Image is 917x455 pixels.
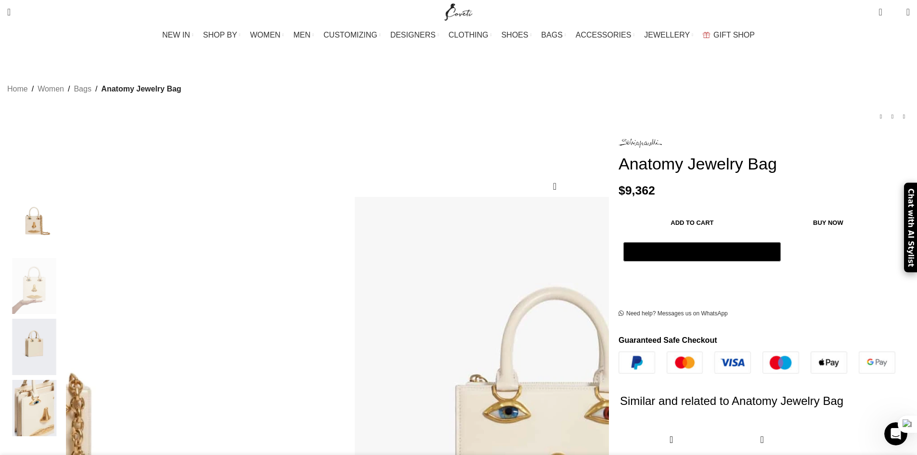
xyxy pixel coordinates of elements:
[576,26,635,45] a: ACCESSORIES
[879,5,887,12] span: 0
[203,30,237,39] span: SHOP BY
[5,197,64,258] div: 1 / 4
[619,351,895,374] img: guaranteed-safe-checkout-bordered.j
[703,32,710,38] img: GiftBag
[390,26,439,45] a: DESIGNERS
[294,30,311,39] span: MEN
[644,30,690,39] span: JEWELLERY
[390,30,436,39] span: DESIGNERS
[5,258,64,314] img: Schiaparelli bags
[541,26,566,45] a: BAGS
[766,212,891,233] button: Buy now
[5,258,64,319] div: 2 / 4
[501,30,528,39] span: SHOES
[619,184,655,197] bdi: 9,362
[576,30,632,39] span: ACCESSORIES
[713,30,755,39] span: GIFT SHOP
[623,242,781,261] button: Расплатиться через GPay
[250,26,284,45] a: WOMEN
[5,197,64,253] img: packshot PE22SA21S 107 medFormat87603 nobg
[541,30,562,39] span: BAGS
[2,26,915,45] div: Main navigation
[323,26,381,45] a: CUSTOMIZING
[38,83,64,95] a: Women
[619,139,662,148] img: Schiaparelli
[898,111,910,122] a: Next product
[162,26,194,45] a: NEW IN
[101,83,181,95] span: Anatomy Jewelry Bag
[890,2,899,22] div: My Wishlist
[5,319,64,375] img: Schiaparelli bag
[294,26,314,45] a: MEN
[449,30,489,39] span: CLOTHING
[5,319,64,380] div: 3 / 4
[644,26,693,45] a: JEWELLERY
[7,83,181,95] nav: Breadcrumb
[875,111,887,122] a: Previous product
[442,7,475,15] a: Site logo
[756,433,768,445] a: Quick view
[884,422,907,445] iframe: Intercom live chat
[203,26,241,45] a: SHOP BY
[74,83,91,95] a: Bags
[665,433,677,445] a: Quick view
[703,26,755,45] a: GIFT SHOP
[162,30,190,39] span: NEW IN
[449,26,492,45] a: CLOTHING
[623,212,761,233] button: Add to cart
[874,2,887,22] a: 0
[620,374,897,429] h2: Similar and related to Anatomy Jewelry Bag
[619,154,910,174] h1: Anatomy Jewelry Bag
[621,267,783,290] iframe: Фрейм кнопок защищенного ускоренного оформления заказа
[5,380,64,436] img: Schiaparelli nose bag
[323,30,377,39] span: CUSTOMIZING
[7,83,28,95] a: Home
[891,10,899,17] span: 0
[619,336,717,344] strong: Guaranteed Safe Checkout
[5,380,64,441] div: 4 / 4
[619,310,728,318] a: Need help? Messages us on WhatsApp
[250,30,281,39] span: WOMEN
[501,26,531,45] a: SHOES
[619,184,625,197] span: $
[2,2,15,22] a: Search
